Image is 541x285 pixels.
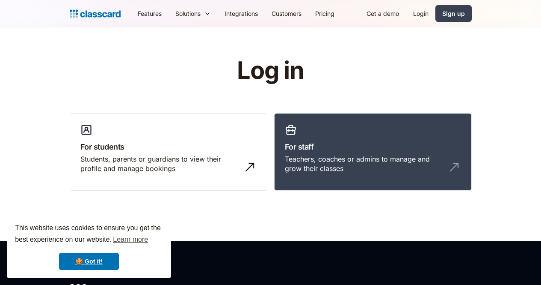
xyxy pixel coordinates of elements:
[285,154,444,174] div: Teachers, coaches or admins to manage and grow their classes
[360,4,406,23] a: Get a demo
[7,215,171,278] div: cookieconsent
[15,223,163,246] span: This website uses cookies to ensure you get the best experience on our website.
[435,5,472,22] a: Sign up
[70,113,267,191] a: For studentsStudents, parents or guardians to view their profile and manage bookings
[80,141,257,153] h3: For students
[175,9,201,18] div: Solutions
[285,141,461,153] h3: For staff
[442,9,465,18] div: Sign up
[308,4,341,23] a: Pricing
[274,113,472,191] a: For staffTeachers, coaches or admins to manage and grow their classes
[265,4,308,23] a: Customers
[218,4,265,23] a: Integrations
[59,253,119,270] a: dismiss cookie message
[406,4,435,23] a: Login
[131,4,169,23] a: Features
[112,233,149,246] a: learn more about cookies
[70,8,121,20] a: home
[169,4,218,23] div: Solutions
[135,57,406,84] h1: Log in
[80,154,239,174] div: Students, parents or guardians to view their profile and manage bookings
